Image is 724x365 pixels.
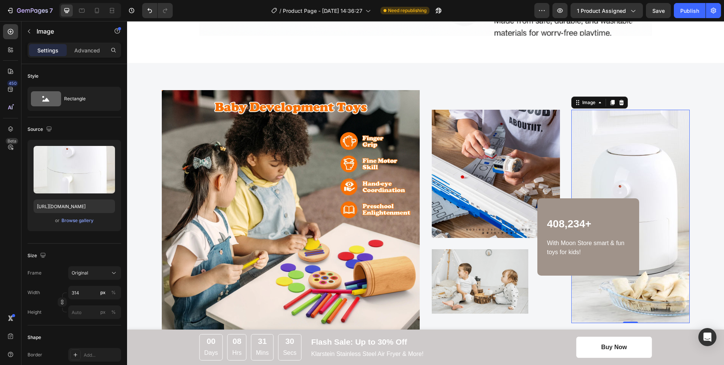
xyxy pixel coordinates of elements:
[64,90,110,107] div: Rectangle
[98,308,107,317] button: %
[72,270,88,276] span: Original
[698,328,716,346] div: Open Intercom Messenger
[111,309,116,316] div: %
[28,251,48,261] div: Size
[279,7,281,15] span: /
[34,146,115,193] img: preview-image
[3,3,56,18] button: 7
[37,27,101,36] p: Image
[184,328,296,337] p: Klarstein Stainless Steel Air Fryer & More!
[129,327,142,337] p: Mins
[419,217,500,236] div: Rich Text Editor. Editing area: main
[28,309,41,316] label: Height
[129,315,142,325] div: 31
[61,217,94,224] div: Browse gallery
[305,89,433,217] img: Alt Image
[37,46,58,54] p: Settings
[474,322,500,331] div: Buy Now
[444,89,563,302] img: Alt Image
[49,6,53,15] p: 7
[111,289,116,296] div: %
[55,216,60,225] span: or
[109,308,118,317] button: px
[305,228,401,293] img: Alt Image
[388,7,426,14] span: Need republishing
[98,288,107,297] button: %
[34,199,115,213] input: https://example.com/image.jpg
[156,315,170,325] div: 30
[68,266,121,280] button: Original
[127,21,724,365] iframe: Design area
[84,352,119,359] div: Add...
[652,8,665,14] span: Save
[68,305,121,319] input: px%
[28,351,42,358] div: Border
[61,217,94,224] button: Browse gallery
[28,270,41,276] label: Frame
[184,315,296,327] p: Flash Sale: Up to 30% Off
[100,309,106,316] div: px
[109,288,118,297] button: px
[680,7,699,15] div: Publish
[35,69,293,327] img: Alt Image
[420,196,499,210] p: 408,234+
[674,3,706,18] button: Publish
[100,289,106,296] div: px
[420,218,499,236] p: With Moon Store smart & fun toys for kids!
[449,316,525,337] button: Buy Now
[283,7,362,15] span: Product Page - [DATE] 14:36:27
[454,78,470,85] div: Image
[28,124,54,135] div: Source
[646,3,671,18] button: Save
[6,138,18,144] div: Beta
[28,73,38,80] div: Style
[142,3,173,18] div: Undo/Redo
[571,3,643,18] button: 1 product assigned
[68,286,121,299] input: px%
[28,289,40,296] label: Width
[577,7,626,15] span: 1 product assigned
[7,80,18,86] div: 450
[156,327,170,337] p: Secs
[28,334,41,341] div: Shape
[74,46,100,54] p: Advanced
